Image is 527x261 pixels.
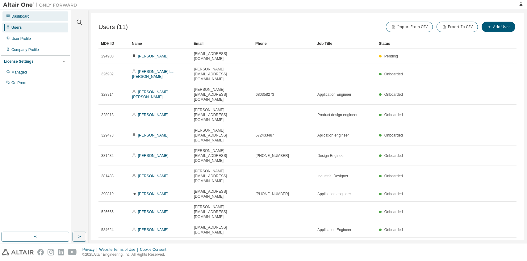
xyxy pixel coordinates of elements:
div: On Prem [11,80,26,85]
span: 328914 [101,92,114,97]
span: Application engineer [317,192,351,196]
span: Design Engineer [317,153,345,158]
a: [PERSON_NAME] [138,228,169,232]
span: 526665 [101,209,114,214]
span: Onboarded [384,154,403,158]
span: [EMAIL_ADDRESS][DOMAIN_NAME] [194,51,250,61]
div: Job Title [317,39,374,48]
span: Onboarded [384,133,403,137]
img: altair_logo.svg [2,249,34,255]
div: Dashboard [11,14,30,19]
span: 328913 [101,112,114,117]
div: Managed [11,70,27,75]
span: [PHONE_NUMBER] [256,153,289,158]
div: License Settings [4,59,33,64]
p: © 2025 Altair Engineering, Inc. All Rights Reserved. [82,252,170,257]
button: Export To CSV [437,22,478,32]
div: Name [132,39,189,48]
span: Application Engineer [317,92,351,97]
span: Pending [384,54,398,58]
span: 390819 [101,192,114,196]
span: [PERSON_NAME][EMAIL_ADDRESS][DOMAIN_NAME] [194,128,250,143]
span: Onboarded [384,228,403,232]
span: [PERSON_NAME][EMAIL_ADDRESS][DOMAIN_NAME] [194,204,250,219]
span: Onboarded [384,113,403,117]
div: User Profile [11,36,31,41]
span: [EMAIL_ADDRESS][DOMAIN_NAME] [194,189,250,199]
div: Privacy [82,247,99,252]
span: Onboarded [384,174,403,178]
span: 329473 [101,133,114,138]
span: 381432 [101,153,114,158]
span: [PERSON_NAME][EMAIL_ADDRESS][DOMAIN_NAME] [194,107,250,122]
button: Import From CSV [386,22,433,32]
span: [EMAIL_ADDRESS][DOMAIN_NAME] [194,225,250,235]
img: youtube.svg [68,249,77,255]
span: Industrial Designer [317,174,348,179]
span: [PERSON_NAME][EMAIL_ADDRESS][DOMAIN_NAME] [194,87,250,102]
span: 672433487 [256,133,274,138]
a: [PERSON_NAME] [138,174,169,178]
span: Onboarded [384,210,403,214]
span: Onboarded [384,92,403,97]
div: Company Profile [11,47,39,52]
div: Website Terms of Use [99,247,140,252]
span: 584624 [101,227,114,232]
div: Cookie Consent [140,247,170,252]
img: instagram.svg [48,249,54,255]
span: Users (11) [98,23,128,31]
div: Status [379,39,484,48]
span: Application Engineer [317,227,351,232]
span: 294903 [101,54,114,59]
div: Email [194,39,250,48]
span: Onboarded [384,192,403,196]
a: [PERSON_NAME] [138,154,169,158]
span: 381433 [101,174,114,179]
a: [PERSON_NAME] [138,133,169,137]
a: [PERSON_NAME] [138,113,169,117]
img: facebook.svg [37,249,44,255]
button: Add User [482,22,515,32]
span: 680358273 [256,92,274,97]
img: linkedin.svg [58,249,64,255]
span: Onboarded [384,72,403,76]
a: [PERSON_NAME] [138,210,169,214]
a: [PERSON_NAME] [138,192,169,196]
span: Aplication engineer [317,133,349,138]
a: [PERSON_NAME] La [PERSON_NAME] [132,69,174,79]
span: 326982 [101,72,114,77]
img: Altair One [3,2,80,8]
a: [PERSON_NAME] [138,54,169,58]
div: Users [11,25,22,30]
span: [PHONE_NUMBER] [256,192,289,196]
a: [PERSON_NAME] [PERSON_NAME] [132,90,168,99]
span: Product design engineer [317,112,358,117]
span: [PERSON_NAME][EMAIL_ADDRESS][DOMAIN_NAME] [194,67,250,82]
span: [PERSON_NAME][EMAIL_ADDRESS][DOMAIN_NAME] [194,148,250,163]
div: Phone [255,39,312,48]
div: MDH ID [101,39,127,48]
span: [PERSON_NAME][EMAIL_ADDRESS][DOMAIN_NAME] [194,169,250,183]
